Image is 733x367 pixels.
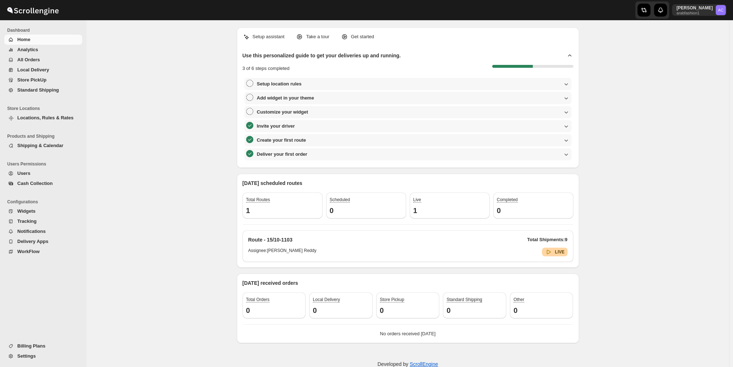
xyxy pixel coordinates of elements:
h3: Deliver your first order [257,151,307,158]
button: WorkFlow [4,247,82,257]
h2: Route - 15/10-1103 [248,236,293,243]
button: Locations, Rules & Rates [4,113,82,123]
span: Store Pickup [380,297,404,302]
h3: 0 [330,206,403,215]
span: Widgets [17,208,35,214]
p: No orders received [DATE] [243,330,573,337]
span: Locations, Rules & Rates [17,115,74,120]
button: Delivery Apps [4,236,82,247]
a: ScrollEngine [410,361,438,367]
button: Settings [4,351,82,361]
span: Analytics [17,47,38,52]
img: ScrollEngine [6,1,60,19]
h2: Use this personalized guide to get your deliveries up and running. [243,52,401,59]
span: Standard Shipping [17,87,59,93]
button: User menu [672,4,727,16]
button: Widgets [4,206,82,216]
span: Tracking [17,218,36,224]
b: LIVE [555,249,565,255]
button: Billing Plans [4,341,82,351]
h3: 0 [380,306,436,315]
span: Total Routes [246,197,270,203]
h3: 0 [497,206,570,215]
h3: Customize your widget [257,109,308,116]
h6: Assignee: [PERSON_NAME] Reddy [248,248,316,256]
h3: Create your first route [257,137,306,144]
p: [DATE] scheduled routes [243,180,573,187]
span: Cash Collection [17,181,53,186]
span: Standard Shipping [447,297,482,302]
button: Notifications [4,226,82,236]
span: Live [413,197,421,203]
p: Total Shipments: 9 [527,236,568,243]
span: Local Delivery [313,297,340,302]
button: Tracking [4,216,82,226]
span: Abizer Chikhly [716,5,726,15]
span: Other [514,297,524,302]
h3: 1 [246,206,319,215]
span: Total Orders [246,297,270,302]
button: All Orders [4,55,82,65]
h3: 1 [413,206,486,215]
h3: 0 [514,306,570,315]
p: [PERSON_NAME] [676,5,713,11]
button: Analytics [4,45,82,55]
text: AC [718,8,724,12]
span: Completed [497,197,518,203]
span: All Orders [17,57,40,62]
span: Notifications [17,229,46,234]
p: Setup assistant [253,33,285,40]
span: Users Permissions [7,161,83,167]
span: Configurations [7,199,83,205]
span: Products and Shipping [7,133,83,139]
button: Shipping & Calendar [4,141,82,151]
h3: 0 [246,306,302,315]
p: Take a tour [306,33,329,40]
p: Get started [351,33,374,40]
h3: Add widget in your theme [257,94,314,102]
span: Settings [17,353,36,359]
span: Home [17,37,30,42]
button: Cash Collection [4,178,82,189]
span: Users [17,171,30,176]
span: Billing Plans [17,343,45,349]
p: 3 of 6 steps completed [243,65,290,72]
h3: Setup location rules [257,80,302,88]
button: Home [4,35,82,45]
h3: Invite your driver [257,123,295,130]
span: Dashboard [7,27,83,33]
span: Delivery Apps [17,239,48,244]
span: Scheduled [330,197,350,203]
span: Local Delivery [17,67,49,72]
span: WorkFlow [17,249,40,254]
span: Shipping & Calendar [17,143,63,148]
button: Users [4,168,82,178]
span: Store PickUp [17,77,46,83]
p: arabfashion1 [676,11,713,15]
h3: 0 [447,306,503,315]
p: [DATE] received orders [243,279,573,287]
h3: 0 [313,306,369,315]
span: Store Locations [7,106,83,111]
